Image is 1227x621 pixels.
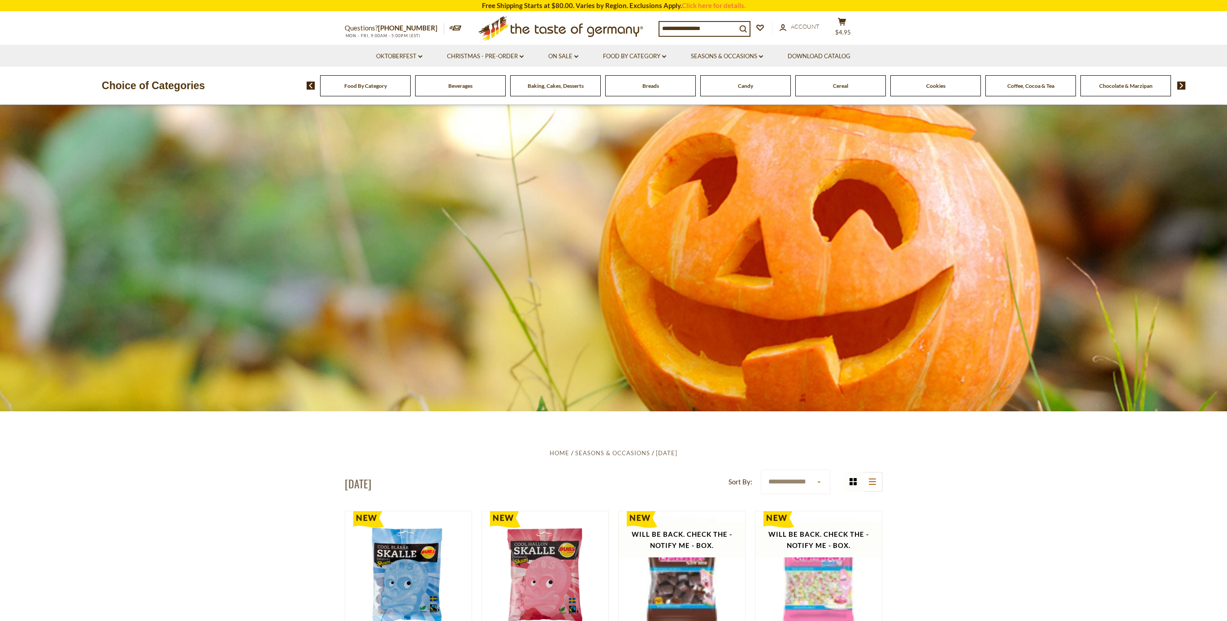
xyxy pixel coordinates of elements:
a: Food By Category [344,82,387,89]
img: previous arrow [307,82,315,90]
span: Account [791,23,819,30]
a: On Sale [548,52,578,61]
a: Cookies [926,82,945,89]
a: Cereal [833,82,848,89]
a: Coffee, Cocoa & Tea [1007,82,1054,89]
p: Questions? [345,22,444,34]
button: $4.95 [829,17,856,40]
a: Candy [738,82,753,89]
a: [DATE] [656,449,677,457]
span: MON - FRI, 9:00AM - 5:00PM (EST) [345,33,421,38]
a: Seasons & Occasions [575,449,650,457]
a: Breads [642,82,659,89]
a: Baking, Cakes, Desserts [528,82,584,89]
a: Seasons & Occasions [691,52,763,61]
a: Christmas - PRE-ORDER [447,52,524,61]
a: Beverages [448,82,473,89]
a: Download Catalog [788,52,850,61]
a: Account [780,22,819,32]
a: [PHONE_NUMBER] [378,24,438,32]
label: Sort By: [728,476,752,487]
a: Food By Category [603,52,666,61]
a: Home [550,449,569,457]
h1: [DATE] [345,477,371,490]
a: Oktoberfest [376,52,422,61]
a: Click here for details. [682,1,746,9]
img: next arrow [1177,82,1186,90]
a: Chocolate & Marzipan [1099,82,1153,89]
span: $4.95 [835,29,851,36]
